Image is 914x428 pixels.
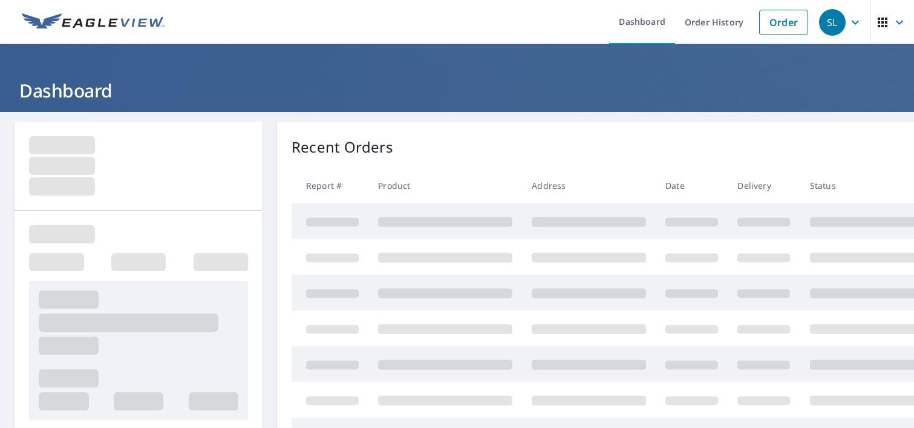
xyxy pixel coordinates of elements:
[15,78,899,103] h1: Dashboard
[292,136,393,158] p: Recent Orders
[656,168,728,203] th: Date
[22,13,165,31] img: EV Logo
[522,168,656,203] th: Address
[292,168,368,203] th: Report #
[819,9,846,36] div: SL
[728,168,800,203] th: Delivery
[368,168,522,203] th: Product
[759,10,808,35] a: Order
